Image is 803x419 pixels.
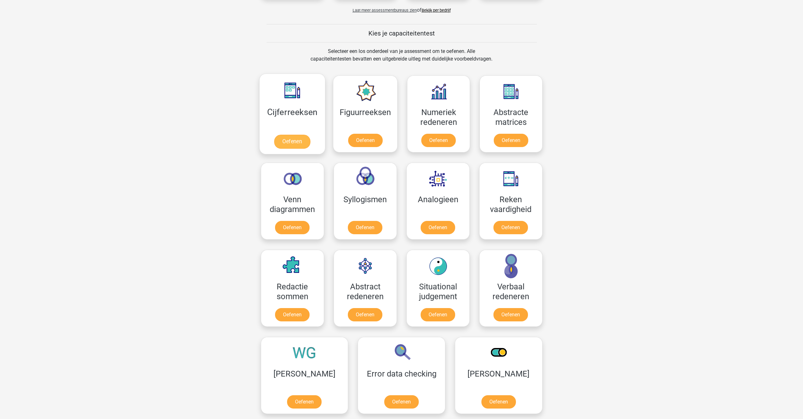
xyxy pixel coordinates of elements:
a: Oefenen [493,308,528,321]
a: Oefenen [481,395,516,409]
a: Oefenen [348,134,383,147]
a: Oefenen [275,221,310,234]
a: Oefenen [348,221,382,234]
div: of [256,1,547,14]
a: Oefenen [274,135,310,149]
a: Oefenen [421,221,455,234]
a: Oefenen [421,308,455,321]
span: Laat meer assessmentbureaus zien [353,8,417,13]
a: Oefenen [275,308,310,321]
a: Bekijk per bedrijf [422,8,451,13]
a: Oefenen [493,221,528,234]
a: Oefenen [384,395,419,409]
a: Oefenen [421,134,456,147]
a: Oefenen [348,308,382,321]
h5: Kies je capaciteitentest [267,29,537,37]
a: Oefenen [287,395,322,409]
div: Selecteer een los onderdeel van je assessment om te oefenen. Alle capaciteitentesten bevatten een... [304,48,499,70]
a: Oefenen [494,134,528,147]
